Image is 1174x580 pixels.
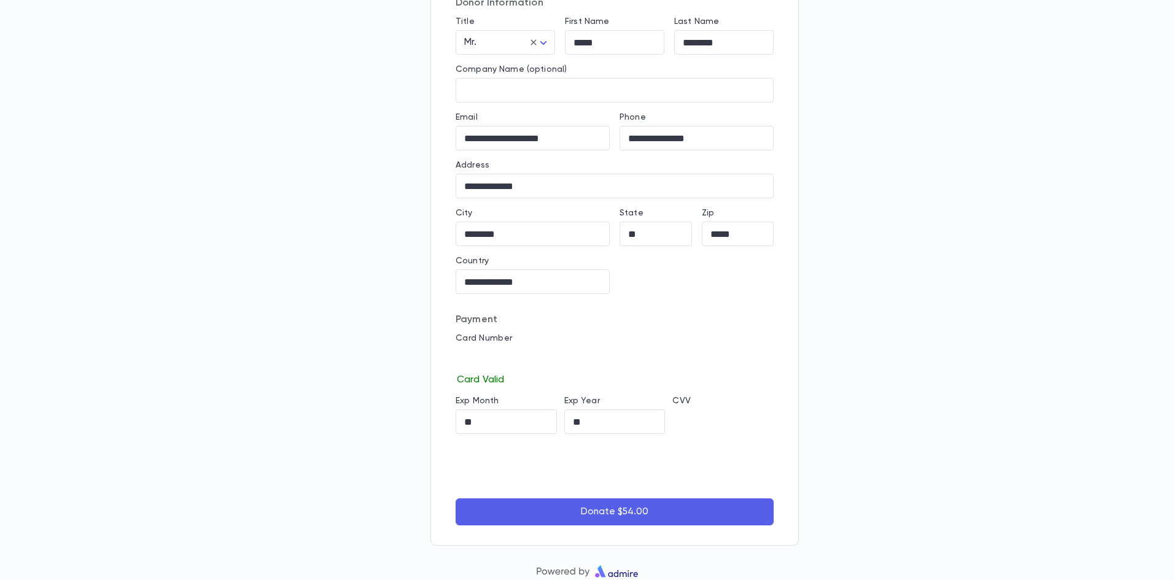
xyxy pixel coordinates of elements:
label: First Name [565,17,609,26]
button: Donate $54.00 [456,498,774,525]
div: Mr. [456,31,555,55]
iframe: cvv [672,409,774,434]
label: Zip [702,208,714,218]
label: Company Name (optional) [456,64,567,74]
label: Phone [620,112,646,122]
label: Country [456,256,489,266]
label: Email [456,112,478,122]
label: Exp Month [456,396,499,406]
label: Title [456,17,475,26]
iframe: card [456,347,774,371]
label: Last Name [674,17,719,26]
label: State [620,208,643,218]
p: Card Number [456,333,774,343]
p: CVV [672,396,774,406]
label: Exp Year [564,396,600,406]
span: Mr. [464,37,476,47]
label: City [456,208,473,218]
p: Card Valid [456,371,774,386]
p: Payment [456,314,774,326]
label: Address [456,160,489,170]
